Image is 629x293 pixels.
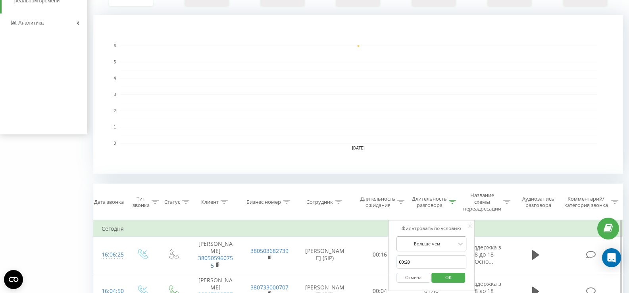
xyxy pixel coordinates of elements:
div: Сотрудник [306,199,333,205]
div: Статус [164,199,180,205]
span: Аналитика [18,20,44,26]
text: 6 [113,44,116,48]
span: Поддержка з 8 до 18 Осно... [467,243,501,265]
text: 1 [113,125,116,129]
td: 00:16 [354,237,406,273]
div: Аудиозапись разговора [518,195,559,209]
text: 3 [113,92,116,97]
text: 4 [113,76,116,80]
a: 380505960755 [198,254,233,269]
text: 2 [113,109,116,113]
button: Open CMP widget [4,270,23,289]
div: Тип звонка [133,195,150,209]
div: Название схемы переадресации [463,192,501,212]
div: Бизнес номер [246,199,281,205]
div: 16:06:25 [102,247,119,262]
text: [DATE] [352,146,365,150]
td: [PERSON_NAME] [189,237,242,273]
div: Комментарий/категория звонка [563,195,609,209]
svg: A chart. [93,15,623,174]
div: Open Intercom Messenger [602,248,621,267]
td: [PERSON_NAME] (SIP) [296,237,354,273]
a: 380503682739 [250,247,289,255]
text: 0 [113,141,116,146]
div: Дата звонка [94,199,124,205]
button: Отмена [396,273,430,283]
div: Клиент [201,199,219,205]
div: Длительность ожидания [360,195,395,209]
div: Длительность разговора [412,195,447,209]
button: OK [431,273,465,283]
span: OK [437,271,460,283]
div: Фильтровать по условию [396,224,466,232]
a: 380733000707 [250,283,289,291]
input: 00:00 [396,255,466,269]
td: Сегодня [94,221,623,237]
text: 5 [113,60,116,64]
